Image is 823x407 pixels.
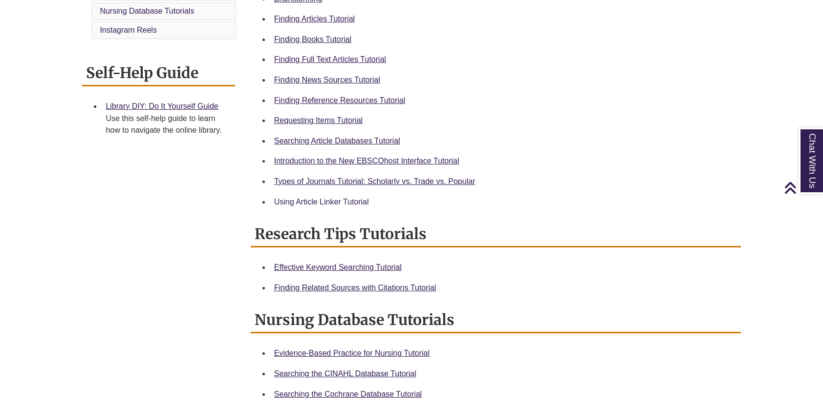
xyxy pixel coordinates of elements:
[274,369,416,378] a: Searching the CINAHL Database Tutorial
[274,390,422,398] a: Searching the Cochrane Database Tutorial
[274,55,386,63] a: Finding Full Text Articles Tutorial
[100,7,194,15] a: Nursing Database Tutorials
[100,26,157,34] a: Instagram Reels
[274,263,402,271] a: Effective Keyword Searching Tutorial
[274,349,430,357] a: Evidence-Based Practice for Nursing Tutorial
[106,113,227,136] div: Use this self-help guide to learn how to navigate the online library.
[274,76,380,84] a: Finding News Sources Tutorial
[274,157,459,165] a: Introduction to the New EBSCOhost Interface Tutorial
[106,102,218,110] a: Library DIY: Do It Yourself Guide
[251,307,741,333] h2: Nursing Database Tutorials
[274,198,369,206] a: Using Article Linker Tutorial
[784,181,821,194] a: Back to Top
[274,137,400,145] a: Searching Article Databases Tutorial
[274,284,436,292] a: Finding Related Sources with Citations Tutorial
[274,35,351,43] a: Finding Books Tutorial
[274,96,406,104] a: Finding Reference Resources Tutorial
[82,61,235,86] h2: Self-Help Guide
[274,15,355,23] a: Finding Articles Tutorial
[251,222,741,247] h2: Research Tips Tutorials
[274,116,363,124] a: Requesting Items Tutorial
[274,177,476,185] a: Types of Journals Tutorial: Scholarly vs. Trade vs. Popular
